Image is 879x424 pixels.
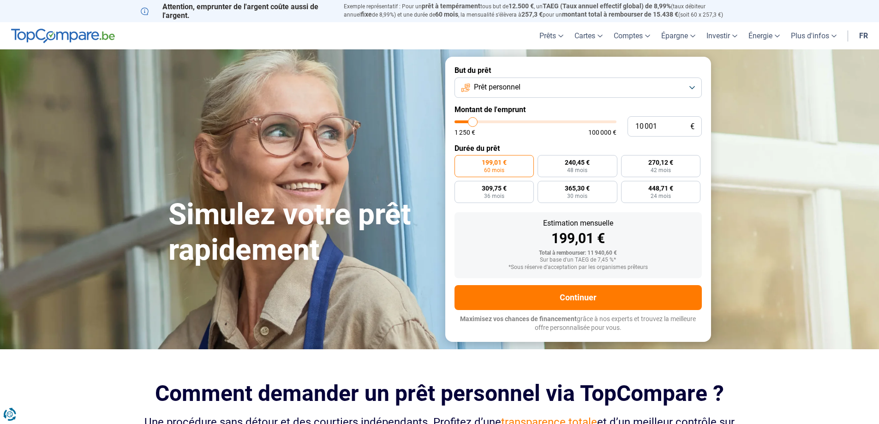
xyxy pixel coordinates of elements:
[543,2,671,10] span: TAEG (Taux annuel effectif global) de 8,99%
[454,78,702,98] button: Prêt personnel
[608,22,656,49] a: Comptes
[743,22,785,49] a: Énergie
[344,2,739,19] p: Exemple représentatif : Pour un tous but de , un (taux débiteur annuel de 8,99%) et une durée de ...
[562,11,678,18] span: montant total à rembourser de 15.438 €
[482,185,507,191] span: 309,75 €
[141,381,739,406] h2: Comment demander un prêt personnel via TopCompare ?
[521,11,543,18] span: 257,3 €
[588,129,616,136] span: 100 000 €
[454,144,702,153] label: Durée du prêt
[567,193,587,199] span: 30 mois
[482,159,507,166] span: 199,01 €
[474,82,520,92] span: Prêt personnel
[462,250,694,257] div: Total à rembourser: 11 940,60 €
[648,185,673,191] span: 448,71 €
[569,22,608,49] a: Cartes
[534,22,569,49] a: Prêts
[361,11,372,18] span: fixe
[462,257,694,263] div: Sur base d'un TAEG de 7,45 %*
[460,315,577,322] span: Maximisez vos chances de financement
[656,22,701,49] a: Épargne
[454,129,475,136] span: 1 250 €
[462,264,694,271] div: *Sous réserve d'acceptation par les organismes prêteurs
[508,2,534,10] span: 12.500 €
[484,167,504,173] span: 60 mois
[168,197,434,268] h1: Simulez votre prêt rapidement
[462,232,694,245] div: 199,01 €
[854,22,873,49] a: fr
[651,167,671,173] span: 42 mois
[141,2,333,20] p: Attention, emprunter de l'argent coûte aussi de l'argent.
[785,22,842,49] a: Plus d'infos
[454,66,702,75] label: But du prêt
[454,285,702,310] button: Continuer
[567,167,587,173] span: 48 mois
[565,159,590,166] span: 240,45 €
[422,2,480,10] span: prêt à tempérament
[648,159,673,166] span: 270,12 €
[435,11,458,18] span: 60 mois
[454,105,702,114] label: Montant de l'emprunt
[11,29,115,43] img: TopCompare
[690,123,694,131] span: €
[484,193,504,199] span: 36 mois
[565,185,590,191] span: 365,30 €
[651,193,671,199] span: 24 mois
[454,315,702,333] p: grâce à nos experts et trouvez la meilleure offre personnalisée pour vous.
[701,22,743,49] a: Investir
[462,220,694,227] div: Estimation mensuelle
